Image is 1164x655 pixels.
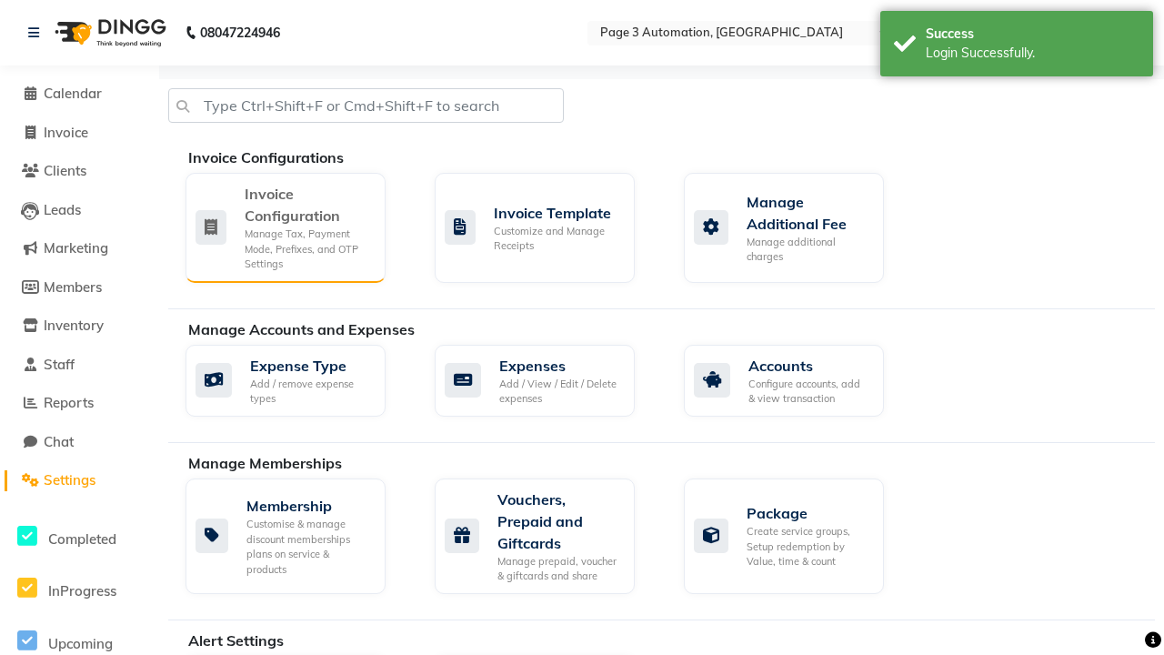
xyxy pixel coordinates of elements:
a: Manage Additional FeeManage additional charges [684,173,906,283]
span: Members [44,278,102,296]
a: Chat [5,432,155,453]
a: Members [5,277,155,298]
a: Invoice [5,123,155,144]
span: Calendar [44,85,102,102]
div: Customize and Manage Receipts [494,224,620,254]
span: Leads [44,201,81,218]
div: Package [747,502,869,524]
span: Reports [44,394,94,411]
div: Add / remove expense types [250,377,371,407]
a: Clients [5,161,155,182]
a: Leads [5,200,155,221]
div: Expense Type [250,355,371,377]
span: Upcoming [48,635,113,652]
div: Customise & manage discount memberships plans on service & products [246,517,371,577]
a: PackageCreate service groups, Setup redemption by Value, time & count [684,479,906,594]
a: Calendar [5,84,155,105]
div: Vouchers, Prepaid and Giftcards [497,489,620,554]
div: Manage Tax, Payment Mode, Prefixes, and OTP Settings [245,227,371,272]
a: Expense TypeAdd / remove expense types [186,345,407,417]
div: Login Successfully. [926,44,1139,63]
div: Membership [246,495,371,517]
span: Invoice [44,124,88,141]
div: Add / View / Edit / Delete expenses [499,377,620,407]
a: Inventory [5,316,155,337]
span: Settings [44,471,95,489]
span: Staff [44,356,75,373]
a: MembershipCustomise & manage discount memberships plans on service & products [186,479,407,594]
div: Configure accounts, add & view transaction [748,377,869,407]
input: Type Ctrl+Shift+F or Cmd+Shift+F to search [168,88,564,123]
div: Success [926,25,1139,44]
a: Staff [5,355,155,376]
a: Marketing [5,238,155,259]
span: Clients [44,162,86,179]
a: ExpensesAdd / View / Edit / Delete expenses [435,345,657,417]
img: logo [46,7,171,58]
span: Completed [48,530,116,548]
div: Create service groups, Setup redemption by Value, time & count [747,524,869,569]
div: Manage additional charges [747,235,869,265]
a: AccountsConfigure accounts, add & view transaction [684,345,906,417]
div: Accounts [748,355,869,377]
a: Reports [5,393,155,414]
div: Manage prepaid, voucher & giftcards and share [497,554,620,584]
a: Vouchers, Prepaid and GiftcardsManage prepaid, voucher & giftcards and share [435,479,657,594]
a: Settings [5,470,155,491]
div: Expenses [499,355,620,377]
div: Manage Additional Fee [747,191,869,235]
div: Invoice Template [494,202,620,224]
a: Invoice TemplateCustomize and Manage Receipts [435,173,657,283]
span: InProgress [48,582,116,600]
b: 08047224946 [200,7,280,58]
div: Invoice Configuration [245,183,371,227]
a: Invoice ConfigurationManage Tax, Payment Mode, Prefixes, and OTP Settings [186,173,407,283]
span: Marketing [44,239,108,257]
span: Inventory [44,317,104,334]
span: Chat [44,433,74,450]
